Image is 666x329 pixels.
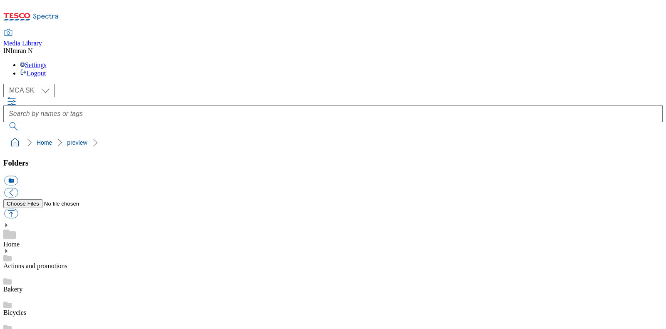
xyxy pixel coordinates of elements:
a: Home [3,241,20,248]
a: Home [37,139,52,146]
a: preview [67,139,87,146]
span: Media Library [3,40,42,47]
input: Search by names or tags [3,105,663,122]
a: Actions and promotions [3,262,67,269]
a: Settings [20,61,47,68]
a: Bakery [3,286,22,293]
a: Bicycles [3,309,26,316]
a: home [8,136,22,149]
span: Imran N [10,47,33,54]
h3: Folders [3,158,663,168]
span: IN [3,47,10,54]
nav: breadcrumb [3,135,663,151]
a: Logout [20,70,46,77]
a: Media Library [3,30,42,47]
